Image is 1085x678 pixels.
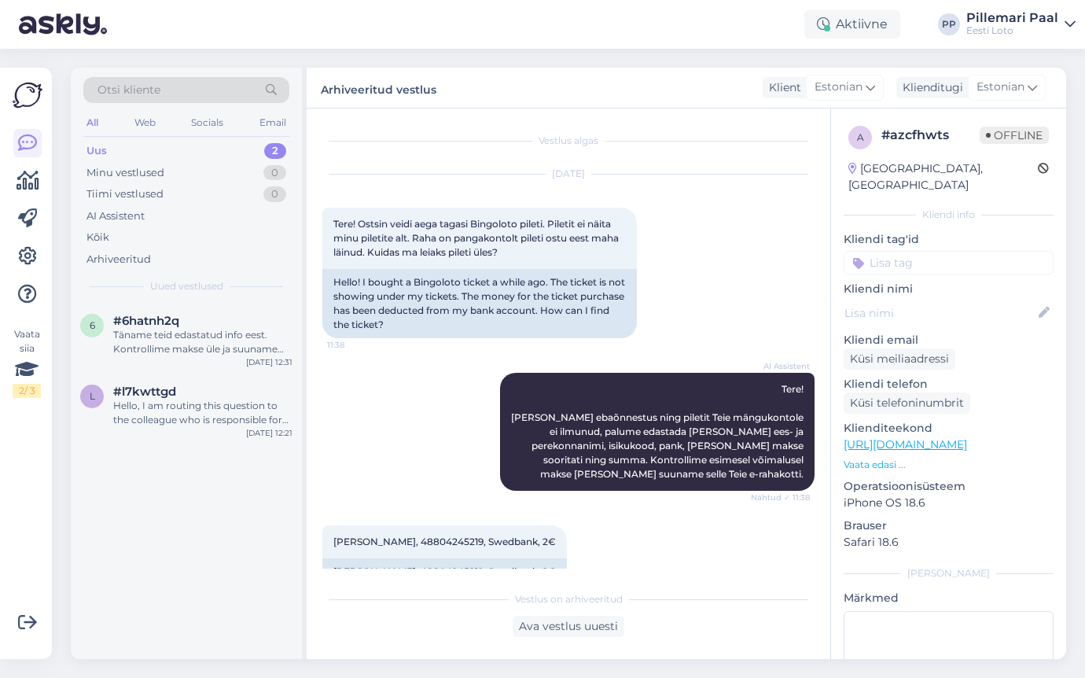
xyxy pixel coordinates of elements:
span: #l7kwttgd [113,385,176,399]
div: Küsi meiliaadressi [844,348,955,370]
div: 0 [263,165,286,181]
div: Klient [763,79,801,96]
p: Kliendi email [844,332,1054,348]
p: Vaata edasi ... [844,458,1054,472]
div: [GEOGRAPHIC_DATA], [GEOGRAPHIC_DATA] [848,160,1038,193]
label: Arhiveeritud vestlus [321,77,436,98]
span: Estonian [815,79,862,96]
div: Uus [86,143,107,159]
div: Eesti Loto [966,24,1058,37]
div: Täname teid edastatud info eest. Kontrollime makse üle ja suuname selle teie e-rahakotti. Hetkel ... [113,328,292,356]
div: 2 [264,143,286,159]
div: AI Assistent [86,208,145,224]
div: Socials [188,112,226,133]
span: Tere! [PERSON_NAME] ebaõnnestus ning piletit Teie mängukontole ei ilmunud, palume edastada [PERSO... [511,383,806,480]
span: Otsi kliente [97,82,160,98]
p: Märkmed [844,590,1054,606]
div: [DATE] [322,167,815,181]
p: Brauser [844,518,1054,534]
div: Hello, I am routing this question to the colleague who is responsible for this topic. The reply m... [113,399,292,427]
p: Safari 18.6 [844,534,1054,551]
input: Lisa tag [844,251,1054,275]
div: Vestlus algas [322,134,815,148]
div: All [83,112,101,133]
span: [PERSON_NAME], 48804245219, Swedbank, 2€ [333,536,556,547]
div: Aktiivne [804,10,900,39]
span: 6 [90,319,95,331]
div: # azcfhwts [881,126,980,145]
div: PP [938,13,960,35]
a: [URL][DOMAIN_NAME] [844,437,967,451]
div: [PERSON_NAME] [844,566,1054,580]
div: [DATE] 12:21 [246,427,292,439]
div: Pillemari Paal [966,12,1058,24]
div: [DATE] 12:31 [246,356,292,368]
p: Klienditeekond [844,420,1054,437]
div: 2 / 3 [13,384,41,398]
span: Estonian [977,79,1024,96]
input: Lisa nimi [844,304,1035,322]
p: Kliendi tag'id [844,231,1054,248]
div: Ava vestlus uuesti [513,616,624,637]
span: Nähtud ✓ 11:38 [751,492,810,503]
div: [PERSON_NAME], 48804245219, Swedbank, 2€ [322,558,567,585]
div: Email [256,112,289,133]
img: Askly Logo [13,80,42,110]
a: Pillemari PaalEesti Loto [966,12,1076,37]
span: Uued vestlused [150,279,223,293]
p: Operatsioonisüsteem [844,478,1054,495]
span: a [857,131,864,143]
span: l [90,390,95,402]
div: 0 [263,186,286,202]
div: Arhiveeritud [86,252,151,267]
div: Kõik [86,230,109,245]
div: Vaata siia [13,327,41,398]
p: Kliendi nimi [844,281,1054,297]
div: Tiimi vestlused [86,186,164,202]
p: iPhone OS 18.6 [844,495,1054,511]
div: Hello! I bought a Bingoloto ticket a while ago. The ticket is not showing under my tickets. The m... [322,269,637,338]
div: Kliendi info [844,208,1054,222]
span: Vestlus on arhiveeritud [515,592,623,606]
div: Küsi telefoninumbrit [844,392,970,414]
div: Klienditugi [896,79,963,96]
span: 11:38 [327,339,386,351]
div: Web [131,112,159,133]
span: Offline [980,127,1049,144]
div: Minu vestlused [86,165,164,181]
span: #6hatnh2q [113,314,179,328]
p: Kliendi telefon [844,376,1054,392]
span: Tere! Ostsin veidi aega tagasi Bingoloto pileti. Piletit ei näita minu piletite alt. Raha on pang... [333,218,621,258]
span: AI Assistent [751,360,810,372]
